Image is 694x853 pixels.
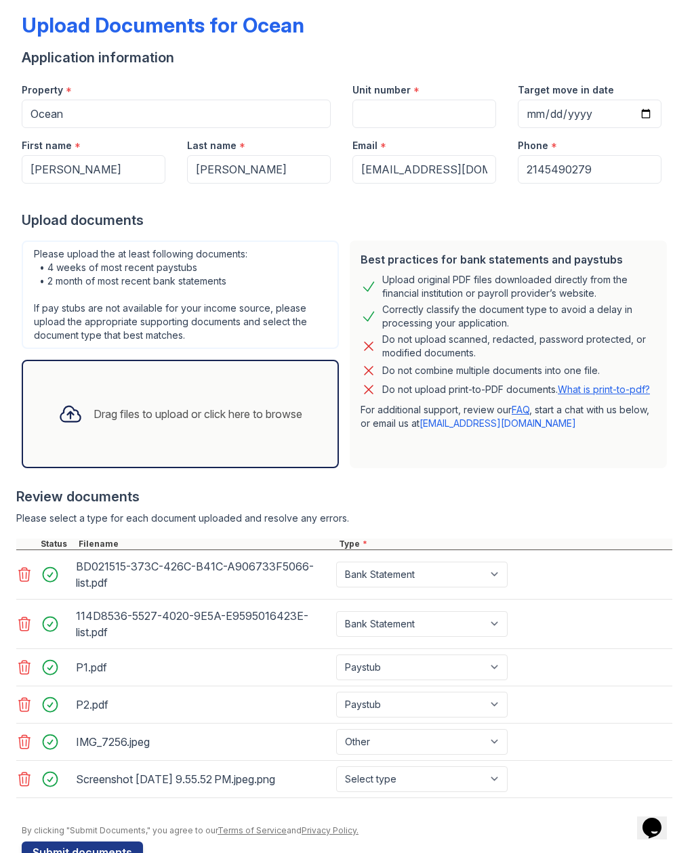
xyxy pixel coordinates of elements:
[518,139,548,152] label: Phone
[518,83,614,97] label: Target move in date
[16,512,672,525] div: Please select a type for each document uploaded and resolve any errors.
[76,731,331,753] div: IMG_7256.jpeg
[382,303,656,330] div: Correctly classify the document type to avoid a delay in processing your application.
[352,139,377,152] label: Email
[76,657,331,678] div: P1.pdf
[22,241,339,349] div: Please upload the at least following documents: • 4 weeks of most recent paystubs • 2 month of mo...
[382,362,600,379] div: Do not combine multiple documents into one file.
[218,825,287,835] a: Terms of Service
[22,83,63,97] label: Property
[382,273,656,300] div: Upload original PDF files downloaded directly from the financial institution or payroll provider’...
[76,605,331,643] div: 114D8536-5527-4020-9E5A-E9595016423E-list.pdf
[302,825,359,835] a: Privacy Policy.
[187,139,237,152] label: Last name
[336,539,672,549] div: Type
[558,383,650,395] a: What is print-to-pdf?
[76,694,331,715] div: P2.pdf
[22,13,304,37] div: Upload Documents for Ocean
[352,83,411,97] label: Unit number
[361,403,656,430] p: For additional support, review our , start a chat with us below, or email us at
[382,333,656,360] div: Do not upload scanned, redacted, password protected, or modified documents.
[512,404,529,415] a: FAQ
[637,799,680,839] iframe: chat widget
[382,383,650,396] p: Do not upload print-to-PDF documents.
[420,417,576,429] a: [EMAIL_ADDRESS][DOMAIN_NAME]
[22,211,672,230] div: Upload documents
[76,556,331,594] div: BD021515-373C-426C-B41C-A906733F5066-list.pdf
[76,768,331,790] div: Screenshot [DATE] 9.55.52 PM.jpeg.png
[361,251,656,268] div: Best practices for bank statements and paystubs
[22,825,672,836] div: By clicking "Submit Documents," you agree to our and
[22,48,672,67] div: Application information
[16,487,672,506] div: Review documents
[22,139,72,152] label: First name
[38,539,76,549] div: Status
[94,406,302,422] div: Drag files to upload or click here to browse
[76,539,336,549] div: Filename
